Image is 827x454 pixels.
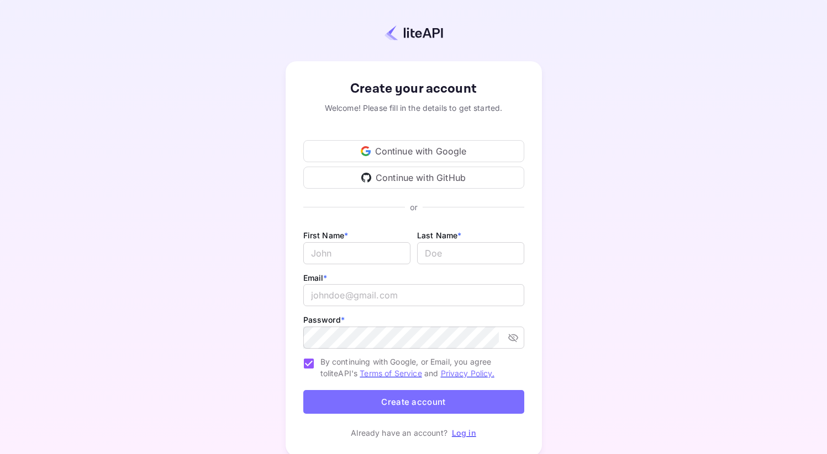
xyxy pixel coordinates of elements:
span: By continuing with Google, or Email, you agree to liteAPI's and [320,356,515,379]
img: liteapi [384,25,443,41]
a: Terms of Service [360,368,422,378]
label: Password [303,315,345,324]
button: Create account [303,390,524,414]
input: John [303,242,410,264]
label: Last Name [417,231,462,240]
label: First Name [303,231,349,240]
input: johndoe@gmail.com [303,284,524,306]
a: Log in [452,428,476,437]
a: Privacy Policy. [441,368,494,378]
div: Welcome! Please fill in the details to get started. [303,102,524,114]
input: Doe [417,242,524,264]
div: Continue with Google [303,140,524,162]
div: Continue with GitHub [303,167,524,189]
div: Create your account [303,79,524,99]
button: toggle password visibility [503,328,523,348]
label: Email [303,273,328,282]
p: Already have an account? [351,427,447,439]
